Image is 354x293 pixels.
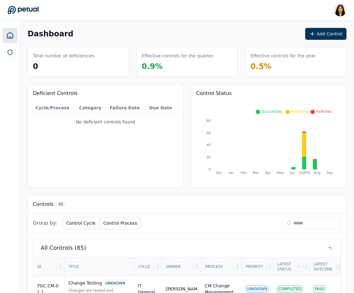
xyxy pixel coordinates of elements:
[291,109,307,114] span: Pending
[62,217,100,229] button: Control Cycle
[202,258,234,275] div: Process
[3,45,17,59] a: SOC 1 Reports
[65,258,134,275] div: Title
[100,217,141,229] button: Control Process
[290,171,295,175] tspan: Jun
[253,171,259,175] tspan: Mar
[33,258,57,275] div: ID
[103,280,127,287] div: UNKNOWN
[146,102,178,114] th: Due Date
[142,62,163,71] span: 0.9 %
[305,28,346,40] button: Add Control
[265,171,271,175] tspan: Apr
[33,238,341,257] button: All Controls (85)
[33,62,38,71] span: 0
[33,90,178,97] h3: Deficient Controls
[196,90,341,97] h3: Control Status
[314,171,321,175] tspan: Aug
[206,119,211,123] tspan: 80
[206,155,211,160] tspan: 20
[166,286,197,292] div: [PERSON_NAME]
[33,219,57,227] span: Group by:
[250,62,271,71] span: 0.5 %
[228,171,233,175] tspan: Jan
[162,258,193,275] div: Owner
[76,102,107,114] th: Category
[245,285,269,292] div: UNKNOWN
[33,53,95,59] h3: Total number of deficiencies
[28,29,73,39] h1: Dashboard
[135,258,154,275] div: Cycle
[299,171,310,175] tspan: [DATE]
[206,143,211,147] tspan: 40
[316,109,332,114] span: Failures
[208,168,211,172] tspan: 0
[33,114,178,130] td: No deficient controls found
[250,53,316,59] h3: Effective controls for the year
[41,243,86,252] span: All Controls (85)
[313,285,326,292] div: Pass
[3,28,18,43] a: Dashboard
[326,171,333,175] tspan: Sep
[240,171,246,175] tspan: Feb
[274,258,304,275] div: Latest Status
[277,285,303,292] div: Completed
[69,280,131,287] div: Change Testing
[242,258,267,275] div: Priority
[310,258,336,275] div: Latest Outcome
[8,6,39,14] a: Go to Dashboard
[277,171,284,175] tspan: May
[33,201,54,208] h3: Controls
[142,53,213,59] h3: Effective controls for the quarter
[107,102,147,114] th: Failure Date
[56,201,66,207] span: 85
[334,4,346,16] img: Renee Park
[206,131,211,135] tspan: 60
[216,171,222,175] tspan: Dec
[261,109,282,114] span: Successes
[33,102,76,114] th: Cycle/Process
